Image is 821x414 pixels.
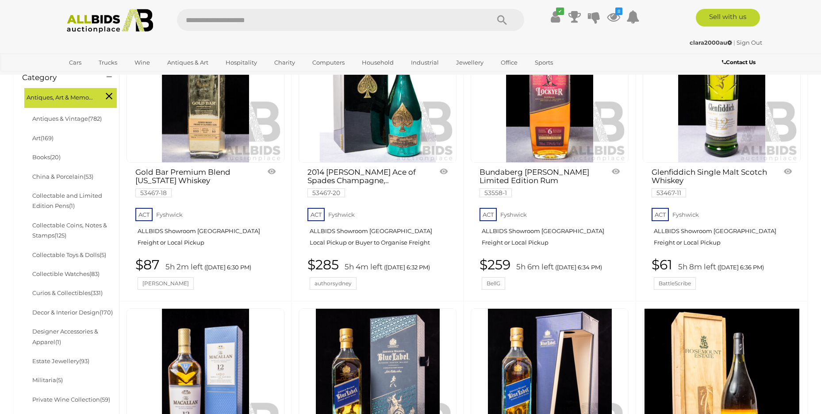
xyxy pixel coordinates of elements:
a: Glenfiddich Single Malt Scotch Whiskey 53467-11 [652,168,771,196]
span: Antiques, Art & Memorabilia [27,90,93,103]
a: Charity [269,55,301,70]
a: China & Porcelain(53) [32,173,93,180]
a: Curios & Collectibles(331) [32,289,103,296]
img: Allbids.com.au [62,9,158,33]
a: Bundaberg [PERSON_NAME] Limited Edition Rum 53558-1 [480,168,598,196]
a: Collectible Watches(83) [32,270,100,277]
a: Estate Jewellery(93) [32,357,89,364]
a: Books(20) [32,153,61,161]
span: (20) [50,153,61,161]
a: Designer Accessories & Apparel(1) [32,328,98,345]
span: (125) [54,232,66,239]
span: (53) [84,173,93,180]
a: Office [495,55,523,70]
button: Search [480,9,524,31]
a: $61 5h 8m left ([DATE] 6:36 PM) BattleScribe [652,257,794,290]
span: (170) [100,309,113,316]
span: (169) [41,134,54,142]
a: Antiques & Vintage(782) [32,115,102,122]
a: ACT Fyshwick ALLBIDS Showroom [GEOGRAPHIC_DATA] Freight or Local Pickup [135,205,278,253]
a: Wine [129,55,156,70]
img: Gold Bar Premium Blend California Whiskey [128,8,283,162]
a: $87 5h 2m left ([DATE] 6:30 PM) [PERSON_NAME] [135,257,278,290]
a: Hospitality [220,55,263,70]
a: ✔ [549,9,562,25]
a: Decor & Interior Design(170) [32,309,113,316]
a: Sports [529,55,559,70]
a: Militaria(5) [32,376,63,383]
img: Glenfiddich Single Malt Scotch Whiskey [645,8,799,162]
a: ACT Fyshwick ALLBIDS Showroom [GEOGRAPHIC_DATA] Local Pickup or Buyer to Organise Freight [307,205,450,253]
a: Gold Bar Premium Blend [US_STATE] Whiskey 53467-18 [135,168,254,196]
b: Contact Us [722,59,756,65]
a: Bundaberg Darren Lockyer Limited Edition Rum [471,7,629,163]
span: (59) [100,396,110,403]
strong: clara2000au [690,39,732,46]
a: clara2000au [690,39,733,46]
a: Collectable Toys & Dolls(5) [32,251,106,258]
a: Antiques & Art [161,55,214,70]
a: Glenfiddich Single Malt Scotch Whiskey [643,7,801,163]
span: (83) [89,270,100,277]
span: (1) [69,202,75,209]
a: ACT Fyshwick ALLBIDS Showroom [GEOGRAPHIC_DATA] Freight or Local Pickup [652,205,794,253]
a: $259 5h 6m left ([DATE] 6:34 PM) BellG [480,257,622,290]
img: Bundaberg Darren Lockyer Limited Edition Rum [472,8,627,162]
span: (1) [55,338,61,345]
i: 8 [615,8,622,15]
span: (93) [79,357,89,364]
a: Art(169) [32,134,54,142]
a: [GEOGRAPHIC_DATA] [63,70,138,84]
img: 2014 Armand De Brignac Ace of Spades Champagne, 'Limited Green Edition' Masters Bottle in Present... [300,8,455,162]
span: (782) [88,115,102,122]
a: 2014 Armand De Brignac Ace of Spades Champagne, 'Limited Green Edition' Masters Bottle in Present... [299,7,457,163]
a: Sell with us [696,9,760,27]
a: Household [356,55,399,70]
span: (331) [91,289,103,296]
a: Cars [63,55,87,70]
a: $285 5h 4m left ([DATE] 6:32 PM) authorsydney [307,257,450,290]
span: (5) [56,376,63,383]
h4: Category [22,73,93,82]
a: Jewellery [450,55,489,70]
span: (5) [100,251,106,258]
a: Trucks [93,55,123,70]
a: 2014 [PERSON_NAME] Ace of Spades Champagne,.. 53467-20 [307,168,426,196]
i: ✔ [556,8,564,15]
a: 8 [607,9,620,25]
a: Gold Bar Premium Blend California Whiskey [127,7,284,163]
a: Industrial [405,55,445,70]
a: Sign Out [737,39,762,46]
span: | [733,39,735,46]
a: Contact Us [722,57,758,67]
a: Collectable Coins, Notes & Stamps(125) [32,222,107,239]
a: Collectable and Limited Edition Pens(1) [32,192,102,209]
a: Private Wine Collection(59) [32,396,110,403]
a: Computers [307,55,350,70]
a: ACT Fyshwick ALLBIDS Showroom [GEOGRAPHIC_DATA] Freight or Local Pickup [480,205,622,253]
